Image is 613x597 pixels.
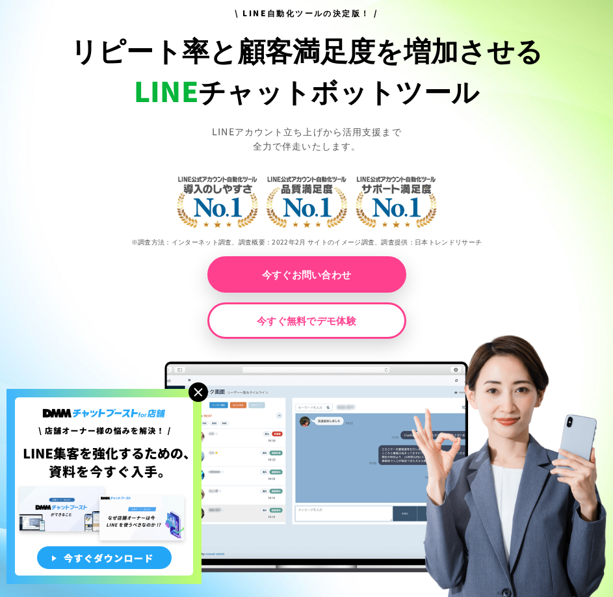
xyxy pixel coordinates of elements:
span: LINE [134,70,198,110]
a: 今すぐ無料でデモ体験 [207,302,406,339]
img: LINE公式アカウント自動化ツール導入のしやすさNo.1｜LINE公式アカウント自動化ツール品質満足度No.1｜LINE公式アカウント自動化ツールサポート満足度No.1 [177,167,437,228]
p: LINEアカウント立ち上げから活用支援まで 全力で伴走いたします。 [21,124,592,152]
a: 今すぐお問い合わせ [207,256,406,293]
h3: \ LINE自動化ツールの決定版！ / [18,7,594,20]
a: 店舗オーナー様の悩みを解決!LINE集客を狂化するための資料を今すぐ入手! [7,389,202,405]
p: ※調査方法：インターネット調査、調査概要：2022年2月 サイトのイメージ調査、調査提供：日本トレンドリサーチ [18,228,594,256]
img: 店舗オーナー様の悩みを解決!LINE集客を狂化するための資料を今すぐ入手! [7,389,202,584]
h1: リピート率と顧客満足度を増加させる チャットボットツール [18,29,594,111]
